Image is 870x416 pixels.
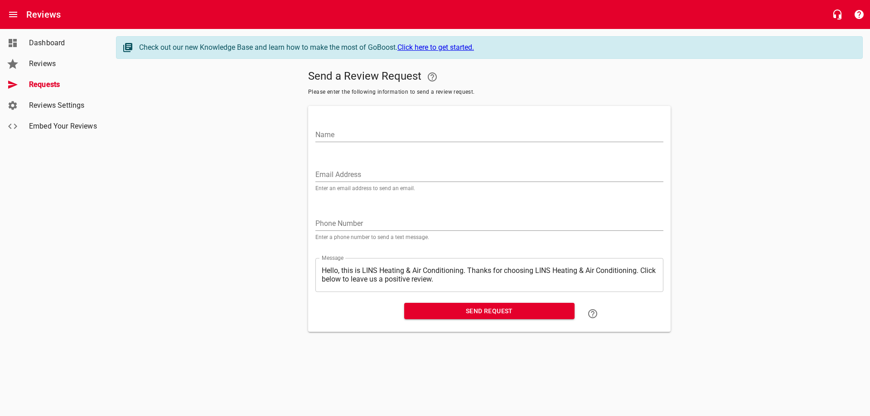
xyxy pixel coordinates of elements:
button: Open drawer [2,4,24,25]
h6: Reviews [26,7,61,22]
div: Check out our new Knowledge Base and learn how to make the most of GoBoost. [139,42,853,53]
span: Send Request [411,306,567,317]
span: Dashboard [29,38,98,48]
button: Send Request [404,303,575,320]
textarea: Hello, this is LINS Heating & Air Conditioning. Thanks for choosing LINS Heating & Air Conditioni... [322,266,657,283]
button: Live Chat [826,4,848,25]
p: Enter a phone number to send a text message. [315,234,663,240]
p: Enter an email address to send an email. [315,186,663,191]
span: Reviews Settings [29,100,98,111]
span: Reviews [29,58,98,69]
span: Embed Your Reviews [29,121,98,132]
button: Support Portal [848,4,870,25]
h5: Send a Review Request [308,66,671,88]
span: Please enter the following information to send a review request. [308,88,671,97]
a: Your Google or Facebook account must be connected to "Send a Review Request" [421,66,443,88]
a: Click here to get started. [397,43,474,52]
a: Learn how to "Send a Review Request" [582,303,604,325]
span: Requests [29,79,98,90]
